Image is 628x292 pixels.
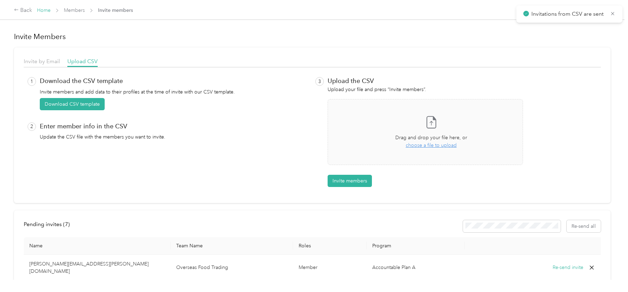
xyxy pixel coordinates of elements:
button: Invite members [328,175,372,187]
span: Drag and drop your file here, orchoose a file to upload [328,99,534,165]
p: Upload your file and press “Invite members”. [328,86,426,93]
div: info-bar [24,220,601,232]
p: Invite members and add data to their profiles at the time of invite with our CSV template. [40,88,235,96]
div: Back [14,6,32,15]
span: Pending invites [24,221,70,227]
span: choose a file to upload [406,142,457,148]
p: 1 [28,77,36,86]
a: Members [64,7,85,13]
th: Name [24,237,171,255]
span: ( 7 ) [63,221,70,227]
h1: Invite Members [14,32,611,42]
iframe: Everlance-gr Chat Button Frame [589,253,628,292]
th: Team Name [171,237,293,255]
span: Upload CSV [67,58,98,65]
span: Member [299,264,317,270]
div: left-menu [24,220,75,232]
button: Download CSV template [40,98,105,110]
span: Overseas Food Trading [176,264,228,270]
p: Download the CSV template [40,77,123,84]
p: Enter member info in the CSV [40,122,127,130]
button: Re-send invite [553,264,583,271]
span: Drag and drop your file here, or [395,135,467,141]
p: [PERSON_NAME][EMAIL_ADDRESS][PERSON_NAME][DOMAIN_NAME] [29,260,165,275]
th: Program [367,237,465,255]
span: Invite by Email [24,58,60,65]
p: Update the CSV file with the members you want to invite. [40,133,165,141]
span: Invite members [98,7,133,14]
p: Upload the CSV [328,77,374,84]
div: Resend all invitations [463,220,601,232]
span: Accountable Plan A [372,264,416,270]
p: Invitations from CSV are sent [531,10,605,18]
a: Home [37,7,51,13]
th: Roles [293,237,367,255]
p: 3 [315,77,324,86]
button: Re-send all [567,220,601,232]
p: 2 [28,122,36,131]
